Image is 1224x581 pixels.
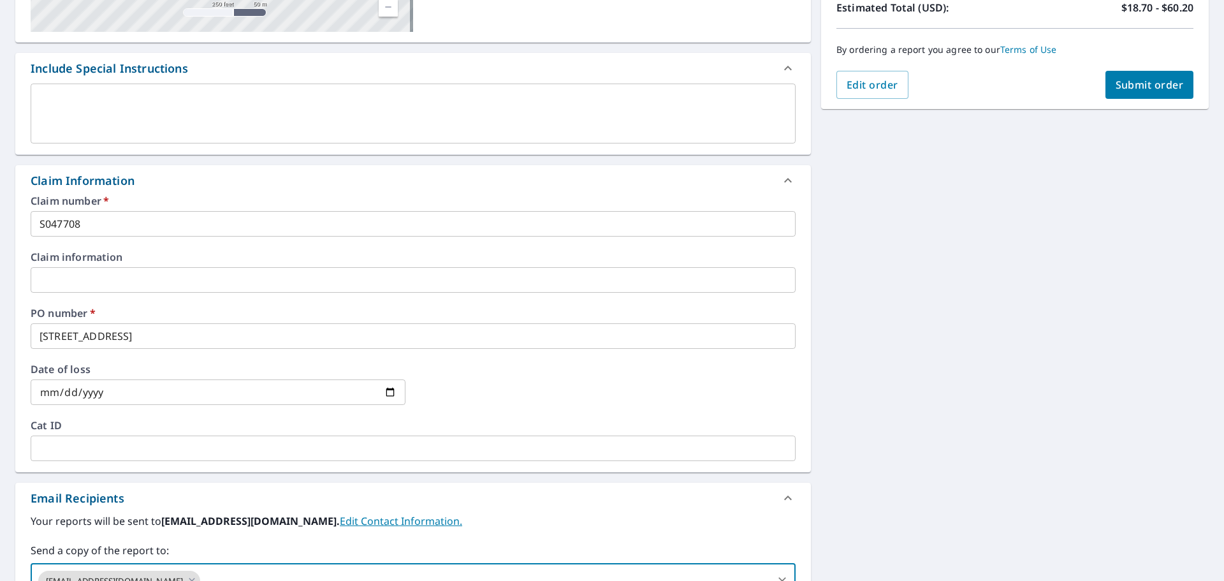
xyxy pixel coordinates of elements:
button: Submit order [1105,71,1194,99]
a: EditContactInfo [340,514,462,528]
div: Email Recipients [15,483,811,513]
label: PO number [31,308,796,318]
div: Claim Information [31,172,135,189]
p: By ordering a report you agree to our [836,44,1193,55]
div: Claim Information [15,165,811,196]
b: [EMAIL_ADDRESS][DOMAIN_NAME]. [161,514,340,528]
label: Date of loss [31,364,405,374]
div: Email Recipients [31,490,124,507]
span: Edit order [847,78,898,92]
label: Cat ID [31,420,796,430]
span: Submit order [1116,78,1184,92]
label: Claim number [31,196,796,206]
label: Your reports will be sent to [31,513,796,529]
div: Include Special Instructions [15,53,811,84]
label: Claim information [31,252,796,262]
div: Include Special Instructions [31,60,188,77]
label: Send a copy of the report to: [31,543,796,558]
a: Terms of Use [1000,43,1057,55]
button: Edit order [836,71,908,99]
